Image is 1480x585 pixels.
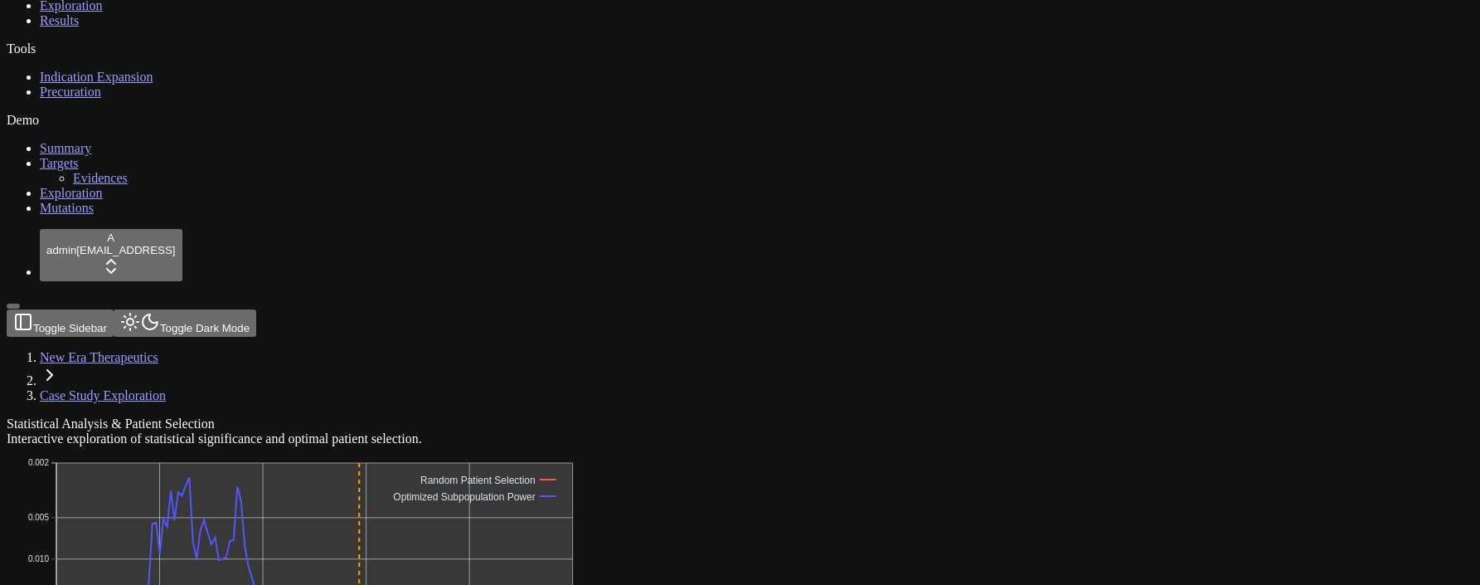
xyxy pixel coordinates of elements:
[7,304,20,309] button: Toggle Sidebar
[46,244,76,256] span: admin
[107,232,114,244] span: A
[40,85,101,99] a: Precuration
[40,70,153,84] a: Indication Expansion
[160,322,250,334] span: Toggle Dark Mode
[40,350,158,364] a: New Era Therapeutics
[40,201,94,215] a: Mutations
[76,244,175,256] span: [EMAIL_ADDRESS]
[420,475,536,486] text: Random Patient Selection
[28,554,49,563] text: 0.010
[394,491,536,503] text: Optimized Subpopulation Power
[28,458,49,467] text: 0.002
[7,431,1314,446] div: Interactive exploration of statistical significance and optimal patient selection.
[7,350,1314,403] nav: breadcrumb
[28,513,49,522] text: 0.005
[40,186,103,200] a: Exploration
[7,417,1314,431] div: Statistical Analysis & Patient Selection
[40,156,79,170] a: Targets
[40,141,91,155] a: Summary
[7,41,1473,56] div: Tools
[40,13,79,27] a: Results
[33,322,107,334] span: Toggle Sidebar
[114,310,256,337] button: Toggle Dark Mode
[7,113,1473,128] div: Demo
[73,171,128,185] a: Evidences
[40,229,182,281] button: Aadmin[EMAIL_ADDRESS]
[40,388,166,402] a: Case Study Exploration
[7,310,114,337] button: Toggle Sidebar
